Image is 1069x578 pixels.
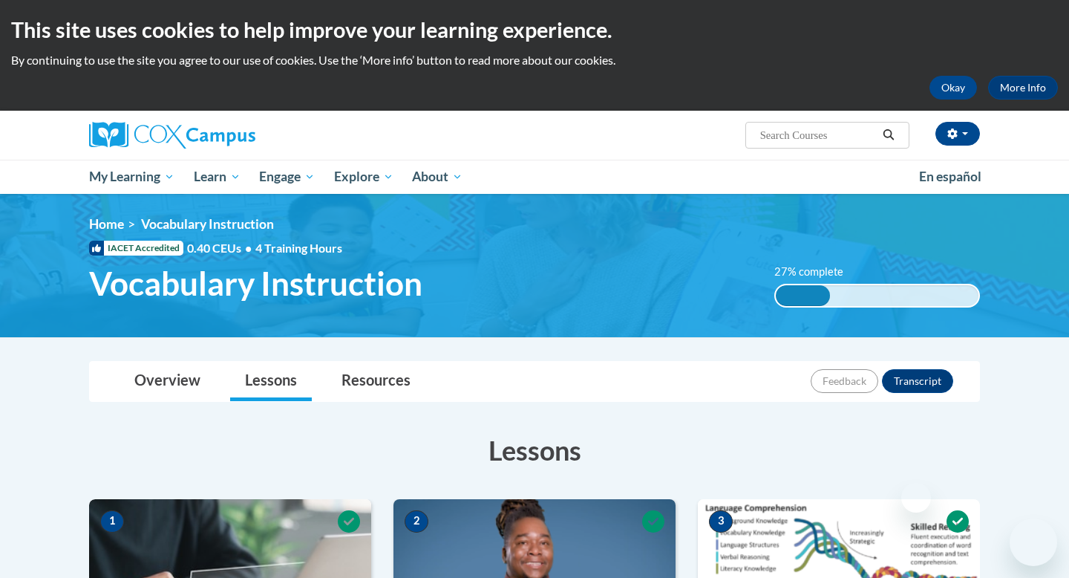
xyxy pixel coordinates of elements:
[89,216,124,232] a: Home
[89,122,371,149] a: Cox Campus
[334,168,393,186] span: Explore
[89,264,422,303] span: Vocabulary Instruction
[89,241,183,256] span: IACET Accredited
[919,169,981,184] span: En español
[89,122,255,149] img: Cox Campus
[79,160,184,194] a: My Learning
[901,483,931,513] iframe: Close message
[882,369,953,393] button: Transcript
[230,362,312,401] a: Lessons
[405,510,428,533] span: 2
[184,160,250,194] a: Learn
[877,126,900,144] button: Search
[11,15,1058,45] h2: This site uses cookies to help improve your learning experience.
[774,264,860,280] label: 27% complete
[909,161,991,192] a: En español
[259,168,315,186] span: Engage
[709,510,733,533] span: 3
[403,160,473,194] a: About
[811,369,878,393] button: Feedback
[141,216,274,232] span: Vocabulary Instruction
[100,510,124,533] span: 1
[935,122,980,146] button: Account Settings
[67,160,1002,194] div: Main menu
[245,241,252,255] span: •
[324,160,403,194] a: Explore
[249,160,324,194] a: Engage
[120,362,215,401] a: Overview
[255,241,342,255] span: 4 Training Hours
[11,52,1058,68] p: By continuing to use the site you agree to our use of cookies. Use the ‘More info’ button to read...
[327,362,425,401] a: Resources
[89,168,174,186] span: My Learning
[187,240,255,256] span: 0.40 CEUs
[759,126,877,144] input: Search Courses
[89,432,980,469] h3: Lessons
[1010,519,1057,566] iframe: Button to launch messaging window
[412,168,462,186] span: About
[776,285,831,306] div: 27% complete
[929,76,977,100] button: Okay
[194,168,241,186] span: Learn
[988,76,1058,100] a: More Info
